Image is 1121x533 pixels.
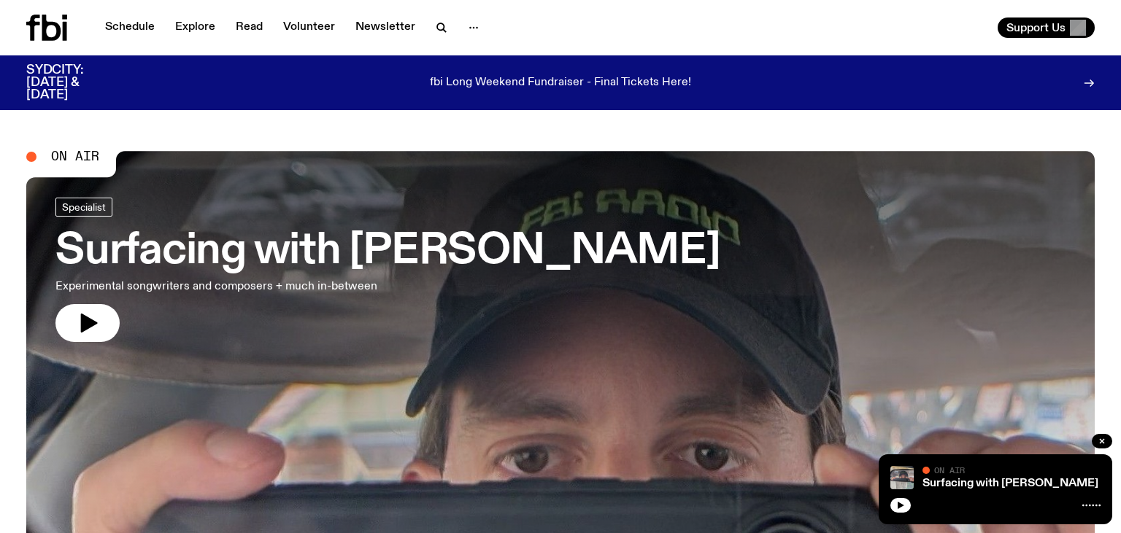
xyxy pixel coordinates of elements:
[62,202,106,213] span: Specialist
[55,198,112,217] a: Specialist
[998,17,1095,38] button: Support Us
[922,478,1098,489] a: Surfacing with [PERSON_NAME]
[55,278,429,295] p: Experimental songwriters and composers + much in-between
[55,231,720,272] h3: Surfacing with [PERSON_NAME]
[96,17,163,38] a: Schedule
[166,17,224,38] a: Explore
[430,77,691,90] p: fbi Long Weekend Fundraiser - Final Tickets Here!
[934,465,965,475] span: On Air
[274,17,344,38] a: Volunteer
[227,17,271,38] a: Read
[1006,21,1066,34] span: Support Us
[26,64,120,101] h3: SYDCITY: [DATE] & [DATE]
[51,150,99,163] span: On Air
[55,198,720,342] a: Surfacing with [PERSON_NAME]Experimental songwriters and composers + much in-between
[347,17,424,38] a: Newsletter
